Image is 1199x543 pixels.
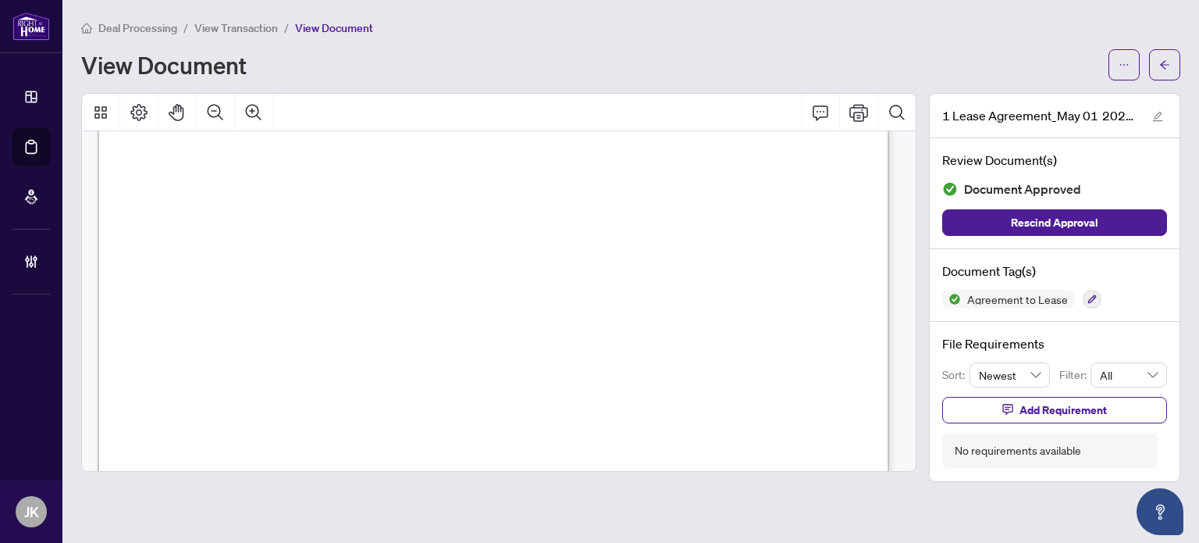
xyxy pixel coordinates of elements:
span: JK [24,501,39,523]
p: Sort: [942,366,970,384]
img: Status Icon [942,290,961,309]
h4: Document Tag(s) [942,262,1167,280]
span: Document Approved [964,179,1081,200]
button: Rescind Approval [942,209,1167,236]
p: Filter: [1059,366,1090,384]
span: edit [1152,111,1163,122]
div: No requirements available [955,442,1081,459]
span: 1 Lease Agreement_May 01 2025 1.pdf [942,106,1137,125]
li: / [284,19,289,37]
span: ellipsis [1119,59,1130,70]
span: Newest [979,363,1041,387]
span: arrow-left [1159,59,1170,70]
h4: Review Document(s) [942,151,1167,170]
span: home [81,23,92,34]
span: Rescind Approval [1011,210,1098,235]
li: / [183,19,188,37]
span: Agreement to Lease [961,294,1074,305]
span: View Document [295,21,373,35]
button: Add Requirement [942,397,1167,423]
span: View Transaction [194,21,278,35]
span: All [1100,363,1158,387]
span: Deal Processing [98,21,177,35]
img: logo [12,12,50,41]
img: Document Status [942,181,958,197]
button: Open asap [1137,488,1183,535]
h1: View Document [81,52,247,77]
h4: File Requirements [942,334,1167,353]
span: Add Requirement [1019,398,1107,423]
